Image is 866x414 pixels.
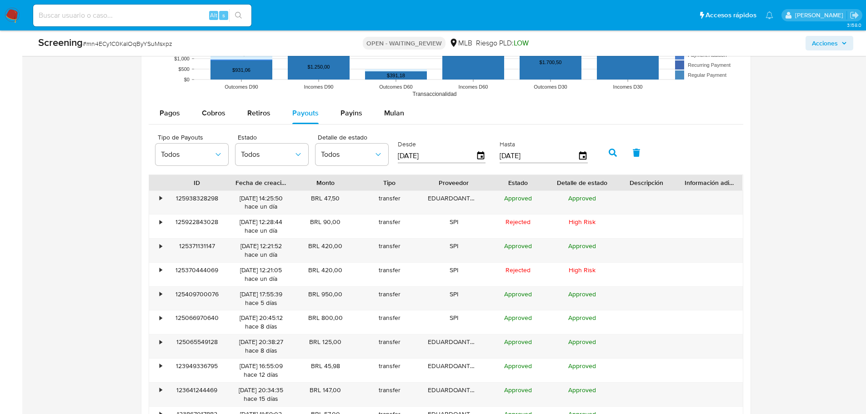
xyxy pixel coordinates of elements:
span: s [222,11,225,20]
button: search-icon [229,9,248,22]
div: MLB [449,38,472,48]
span: Acciones [812,36,838,50]
b: Screening [38,35,83,50]
span: Riesgo PLD: [476,38,529,48]
p: nicolas.tyrkiel@mercadolibre.com [795,11,846,20]
p: OPEN - WAITING_REVIEW [363,37,446,50]
a: Notificaciones [766,11,773,19]
button: Acciones [806,36,853,50]
span: 3.158.0 [847,21,861,29]
span: LOW [514,38,529,48]
a: Salir [850,10,859,20]
span: # mn4ECy1C0KaIOqByYSuMsxpz [83,39,172,48]
input: Buscar usuario o caso... [33,10,251,21]
span: Accesos rápidos [706,10,756,20]
span: Alt [210,11,217,20]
